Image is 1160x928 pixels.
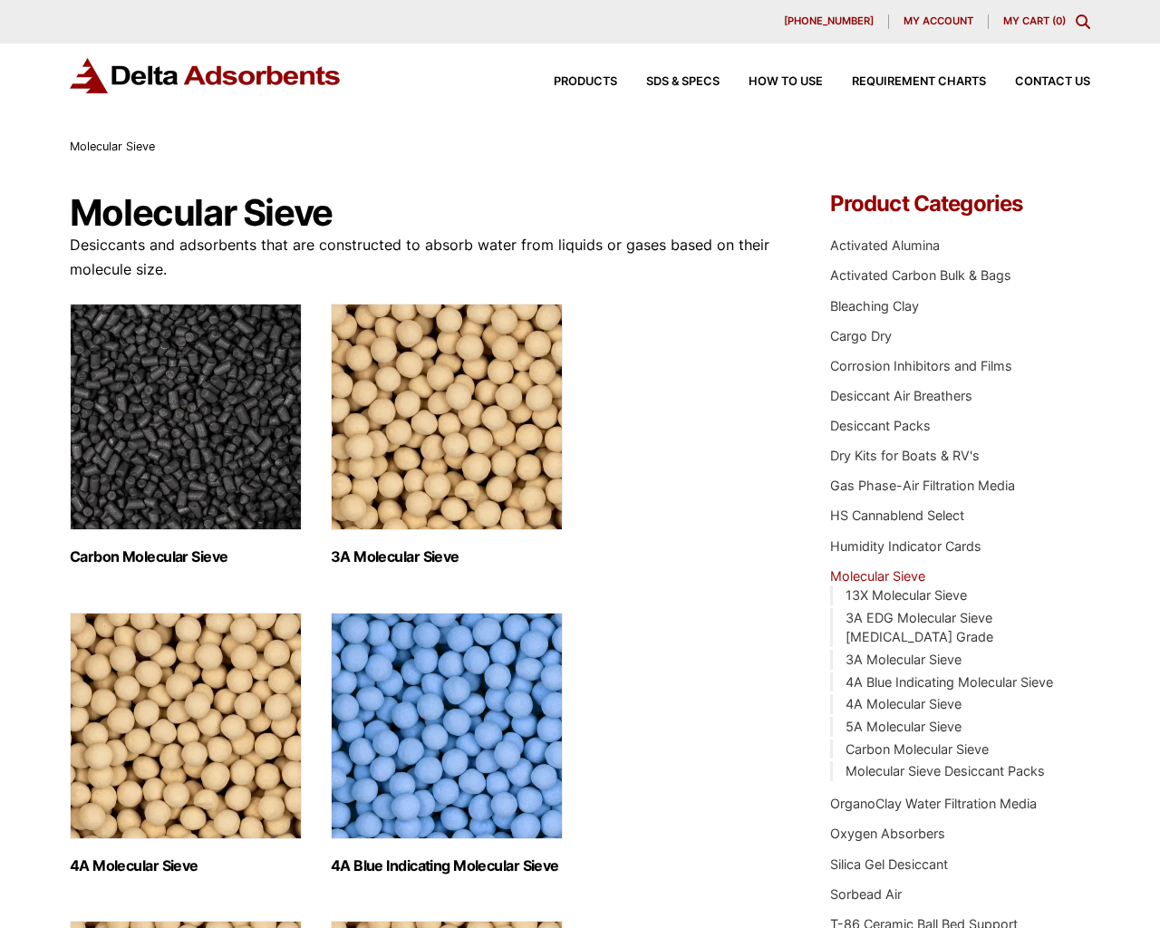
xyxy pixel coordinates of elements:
[70,857,302,875] h2: 4A Molecular Sieve
[70,140,155,153] span: Molecular Sieve
[830,507,964,523] a: HS Cannablend Select
[784,16,874,26] span: [PHONE_NUMBER]
[830,237,940,253] a: Activated Alumina
[70,548,302,565] h2: Carbon Molecular Sieve
[889,14,989,29] a: My account
[830,267,1011,283] a: Activated Carbon Bulk & Bags
[904,16,973,26] span: My account
[70,613,302,875] a: Visit product category 4A Molecular Sieve
[830,328,892,343] a: Cargo Dry
[331,613,563,839] img: 4A Blue Indicating Molecular Sieve
[846,741,989,757] a: Carbon Molecular Sieve
[823,76,986,88] a: Requirement Charts
[1015,76,1090,88] span: Contact Us
[70,58,342,93] img: Delta Adsorbents
[830,448,980,463] a: Dry Kits for Boats & RV's
[1056,14,1062,27] span: 0
[830,538,981,554] a: Humidity Indicator Cards
[986,76,1090,88] a: Contact Us
[70,193,779,233] h1: Molecular Sieve
[830,418,931,433] a: Desiccant Packs
[846,696,962,711] a: 4A Molecular Sieve
[830,856,948,872] a: Silica Gel Desiccant
[830,826,945,841] a: Oxygen Absorbers
[830,298,919,314] a: Bleaching Clay
[331,304,563,565] a: Visit product category 3A Molecular Sieve
[830,358,1012,373] a: Corrosion Inhibitors and Films
[852,76,986,88] span: Requirement Charts
[830,796,1037,811] a: OrganoClay Water Filtration Media
[646,76,720,88] span: SDS & SPECS
[70,613,302,839] img: 4A Molecular Sieve
[749,76,823,88] span: How to Use
[846,719,962,734] a: 5A Molecular Sieve
[830,193,1091,215] h4: Product Categories
[720,76,823,88] a: How to Use
[830,568,925,584] a: Molecular Sieve
[846,610,993,645] a: 3A EDG Molecular Sieve [MEDICAL_DATA] Grade
[70,233,779,282] p: Desiccants and adsorbents that are constructed to absorb water from liquids or gases based on the...
[70,304,302,530] img: Carbon Molecular Sieve
[830,478,1015,493] a: Gas Phase-Air Filtration Media
[331,304,563,530] img: 3A Molecular Sieve
[1076,14,1090,29] div: Toggle Modal Content
[830,388,972,403] a: Desiccant Air Breathers
[846,587,967,603] a: 13X Molecular Sieve
[331,548,563,565] h2: 3A Molecular Sieve
[846,674,1053,690] a: 4A Blue Indicating Molecular Sieve
[70,304,302,565] a: Visit product category Carbon Molecular Sieve
[331,857,563,875] h2: 4A Blue Indicating Molecular Sieve
[331,613,563,875] a: Visit product category 4A Blue Indicating Molecular Sieve
[846,652,962,667] a: 3A Molecular Sieve
[846,763,1045,778] a: Molecular Sieve Desiccant Packs
[769,14,889,29] a: [PHONE_NUMBER]
[554,76,617,88] span: Products
[830,886,902,902] a: Sorbead Air
[525,76,617,88] a: Products
[617,76,720,88] a: SDS & SPECS
[1003,14,1066,27] a: My Cart (0)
